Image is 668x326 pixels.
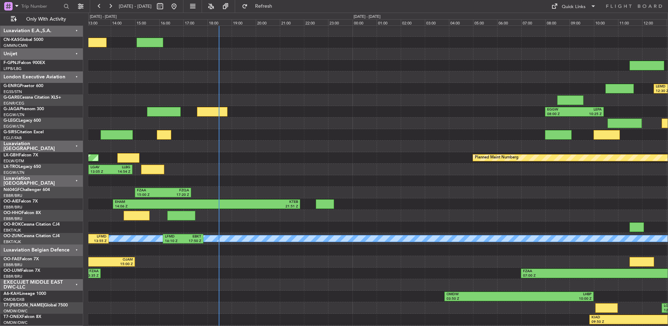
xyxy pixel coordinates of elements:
a: T7-ONEXFalcon 8X [3,315,41,319]
div: 13:55 Z [87,239,107,244]
div: 13:05 Z [90,170,110,175]
a: EGGW/LTN [3,170,24,175]
input: Trip Number [21,1,61,12]
a: CN-KASGlobal 5000 [3,38,43,42]
a: OO-LUMFalcon 7X [3,269,40,273]
a: F-GPNJFalcon 900EX [3,61,45,65]
div: FZQA [163,188,189,193]
a: OO-AIEFalcon 7X [3,199,38,204]
a: EGGW/LTN [3,124,24,129]
a: LX-GBHFalcon 7X [3,153,38,157]
a: OMDW/DWC [3,320,28,325]
div: 04:00 [449,19,473,26]
div: 07:00 [521,19,545,26]
a: EBKT/KJK [3,239,21,244]
span: OO-LUM [3,269,21,273]
a: G-JAGAPhenom 300 [3,107,44,111]
div: 15:00 Z [137,193,163,198]
div: 10:00 Z [519,297,591,302]
a: G-ENRGPraetor 600 [3,84,43,88]
a: GMMN/CMN [3,43,28,48]
span: OO-AIE [3,199,19,204]
div: 14:00 [111,19,135,26]
div: LLBG [110,165,130,170]
div: FZAA [137,188,163,193]
span: G-LEGC [3,119,19,123]
a: OO-ZUNCessna Citation CJ4 [3,234,60,238]
span: T7-ONEX [3,315,22,319]
div: 03:50 Z [446,297,519,302]
span: Only With Activity [18,17,74,22]
div: 03:00 [425,19,449,26]
div: 17:00 [183,19,208,26]
div: 06:00 [497,19,521,26]
div: 14:06 Z [115,204,206,209]
a: LFPB/LBG [3,66,22,71]
a: OO-ROKCessna Citation CJ4 [3,222,60,227]
span: G-GARE [3,95,20,100]
a: OMDB/DXB [3,297,24,302]
div: 23:00 [328,19,352,26]
a: EBBR/BRU [3,216,22,221]
div: 14:54 Z [110,170,130,175]
div: 21:00 [280,19,304,26]
div: LGAV [90,165,110,170]
div: LFMD [87,234,107,239]
div: LEPA [574,107,602,112]
a: LX-TROLegacy 650 [3,165,41,169]
span: T7-[PERSON_NAME] [3,303,44,307]
a: OMDW/DWC [3,309,28,314]
div: 10:00 [594,19,618,26]
a: EBBR/BRU [3,274,22,279]
div: 18:00 [208,19,232,26]
a: EBBR/BRU [3,205,22,210]
div: OJAM [77,257,133,262]
a: G-SIRSCitation Excel [3,130,44,134]
span: LX-GBH [3,153,19,157]
div: 17:50 Z [183,239,201,244]
div: EBKT [183,234,201,239]
a: EDLW/DTM [3,158,24,164]
div: 16:00 [159,19,183,26]
div: 05:00 [473,19,497,26]
span: CN-KAS [3,38,20,42]
div: Quick Links [562,3,586,10]
a: EBBR/BRU [3,193,22,198]
div: 00:00 [353,19,377,26]
div: 22:00 [304,19,328,26]
div: 01:00 [377,19,401,26]
span: N604GF [3,188,20,192]
div: 11:00 [618,19,642,26]
span: OO-ZUN [3,234,21,238]
div: 19:00 [232,19,256,26]
span: Refresh [249,4,278,9]
a: G-LEGCLegacy 600 [3,119,41,123]
a: G-GARECessna Citation XLS+ [3,95,61,100]
span: LX-TRO [3,165,19,169]
span: A6-KAH [3,292,20,296]
div: LFMD [165,234,183,239]
div: 13:00 [87,19,111,26]
a: EGSS/STN [3,89,22,94]
a: N604GFChallenger 604 [3,188,50,192]
button: Quick Links [548,1,600,12]
div: 02:00 [401,19,425,26]
a: EGGW/LTN [3,112,24,118]
button: Refresh [239,1,281,12]
button: Only With Activity [8,14,76,25]
div: 16:10 Z [165,239,183,244]
a: EBKT/KJK [3,228,21,233]
div: EHAM [115,200,206,205]
div: 20:00 [256,19,280,26]
div: 10:25 Z [574,112,602,117]
a: EBBR/BRU [3,262,22,268]
a: A6-KAHLineage 1000 [3,292,46,296]
div: 15:00 Z [77,262,133,267]
div: OMDW [446,292,519,297]
span: G-ENRG [3,84,20,88]
span: OO-ROK [3,222,21,227]
div: 07:00 Z [523,274,616,278]
span: [DATE] - [DATE] [119,3,152,9]
div: 09:00 [569,19,594,26]
span: G-SIRS [3,130,17,134]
